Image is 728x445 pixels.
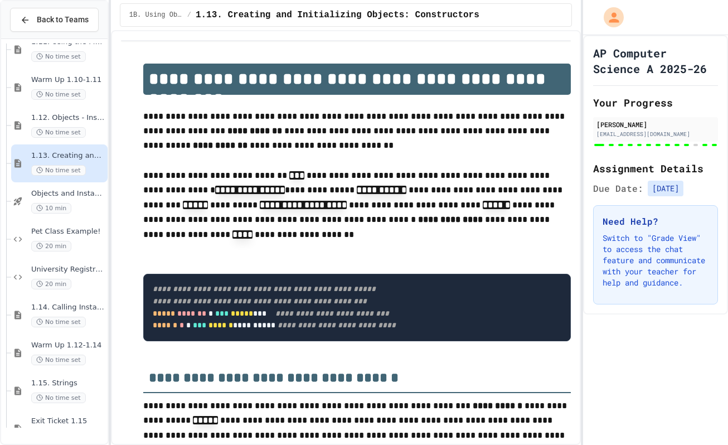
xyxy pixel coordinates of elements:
span: 1.14. Calling Instance Methods [31,303,105,312]
span: No time set [31,51,86,62]
h2: Assignment Details [593,161,718,176]
span: Warm Up 1.10-1.11 [31,75,105,85]
span: No time set [31,127,86,138]
h2: Your Progress [593,95,718,110]
h1: AP Computer Science A 2025-26 [593,45,718,76]
div: My Account [592,4,627,30]
span: 10 min [31,203,71,214]
span: University Registration System [31,265,105,274]
div: [PERSON_NAME] [596,119,715,129]
span: 1.15. Strings [31,379,105,388]
span: Warm Up 1.12-1.14 [31,341,105,350]
span: No time set [31,165,86,176]
span: No time set [31,317,86,327]
h3: Need Help? [603,215,708,228]
span: 20 min [31,241,71,251]
div: [EMAIL_ADDRESS][DOMAIN_NAME] [596,130,715,138]
span: 1B. Using Objects [129,11,183,20]
p: Switch to "Grade View" to access the chat feature and communicate with your teacher for help and ... [603,233,708,288]
span: 20 min [31,279,71,289]
span: No time set [31,393,86,403]
button: Back to Teams [10,8,99,32]
span: Objects and Instantiation [31,189,105,199]
span: 1.13. Creating and Initializing Objects: Constructors [196,8,479,22]
span: Exit Ticket 1.15 [31,417,105,426]
span: / [187,11,191,20]
span: No time set [31,89,86,100]
span: 1.13. Creating and Initializing Objects: Constructors [31,151,105,161]
span: Due Date: [593,182,643,195]
span: [DATE] [648,181,683,196]
span: 1.12. Objects - Instances of Classes [31,113,105,123]
span: No time set [31,355,86,365]
span: Pet Class Example! [31,227,105,236]
span: Back to Teams [37,14,89,26]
